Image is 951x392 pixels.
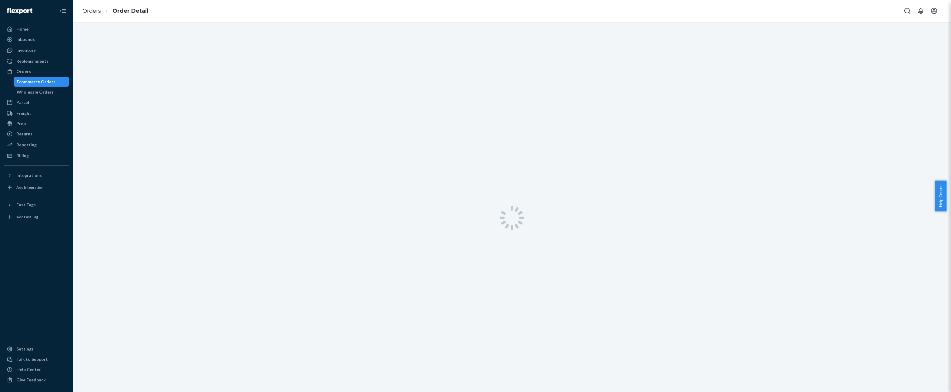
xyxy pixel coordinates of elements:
[4,98,69,107] a: Parcel
[16,367,41,373] div: Help Center
[17,89,54,95] div: Wholesale Orders
[4,171,69,180] button: Integrations
[16,99,29,105] div: Parcel
[16,153,29,159] div: Billing
[16,121,26,127] div: Prep
[7,8,32,14] img: Flexport logo
[4,212,69,222] a: Add Fast Tag
[4,151,69,161] a: Billing
[4,183,69,192] a: Add Integration
[16,110,31,116] div: Freight
[16,356,48,362] div: Talk to Support
[78,2,153,20] ol: breadcrumbs
[4,354,69,364] button: Talk to Support
[14,77,69,87] a: Ecommerce Orders
[16,47,36,53] div: Inventory
[4,365,69,374] a: Help Center
[82,8,101,14] a: Orders
[57,5,69,17] button: Close Navigation
[16,214,38,219] div: Add Fast Tag
[4,108,69,118] a: Freight
[4,344,69,354] a: Settings
[17,79,55,85] div: Ecommerce Orders
[16,58,48,64] div: Replenishments
[16,185,43,190] div: Add Integration
[4,129,69,139] a: Returns
[112,8,148,14] a: Order Detail
[4,375,69,385] button: Give Feedback
[4,140,69,150] a: Reporting
[16,131,32,137] div: Returns
[14,87,69,97] a: Wholesale Orders
[4,200,69,210] button: Fast Tags
[16,377,46,383] div: Give Feedback
[16,142,37,148] div: Reporting
[4,35,69,44] a: Inbounds
[935,181,946,211] button: Help Center
[4,119,69,128] a: Prep
[4,24,69,34] a: Home
[928,5,940,17] button: Open account menu
[16,346,34,352] div: Settings
[4,67,69,76] a: Orders
[16,36,35,42] div: Inbounds
[915,5,927,17] button: Open notifications
[16,202,36,208] div: Fast Tags
[16,68,31,75] div: Orders
[901,5,913,17] button: Open Search Box
[4,56,69,66] a: Replenishments
[16,26,28,32] div: Home
[16,172,42,178] div: Integrations
[4,45,69,55] a: Inventory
